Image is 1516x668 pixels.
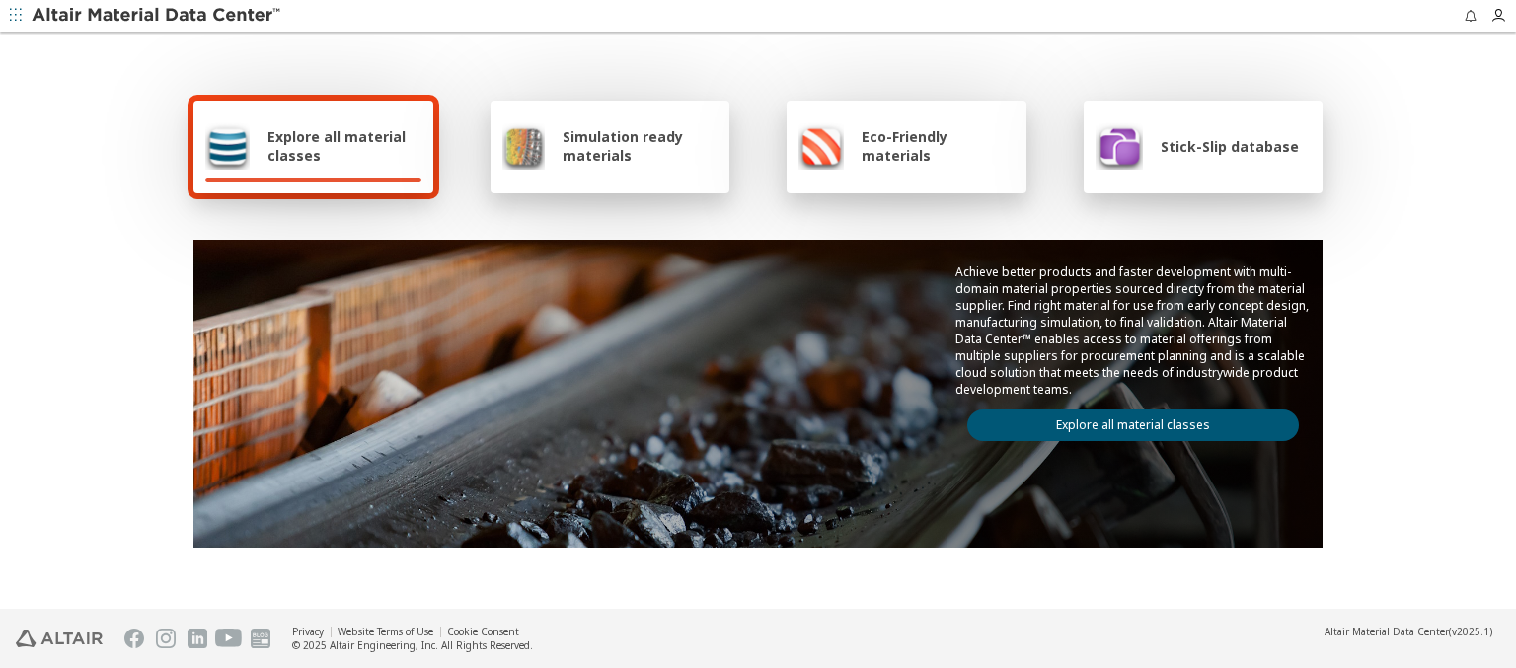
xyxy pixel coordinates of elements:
[292,638,533,652] div: © 2025 Altair Engineering, Inc. All Rights Reserved.
[1161,137,1299,156] span: Stick-Slip database
[32,6,283,26] img: Altair Material Data Center
[1325,625,1492,638] div: (v2025.1)
[502,122,545,170] img: Simulation ready materials
[563,127,718,165] span: Simulation ready materials
[16,630,103,647] img: Altair Engineering
[292,625,324,638] a: Privacy
[798,122,844,170] img: Eco-Friendly materials
[338,625,433,638] a: Website Terms of Use
[1325,625,1449,638] span: Altair Material Data Center
[955,263,1311,398] p: Achieve better products and faster development with multi-domain material properties sourced dire...
[967,409,1299,441] a: Explore all material classes
[205,122,250,170] img: Explore all material classes
[267,127,421,165] span: Explore all material classes
[447,625,519,638] a: Cookie Consent
[1096,122,1143,170] img: Stick-Slip database
[862,127,1014,165] span: Eco-Friendly materials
